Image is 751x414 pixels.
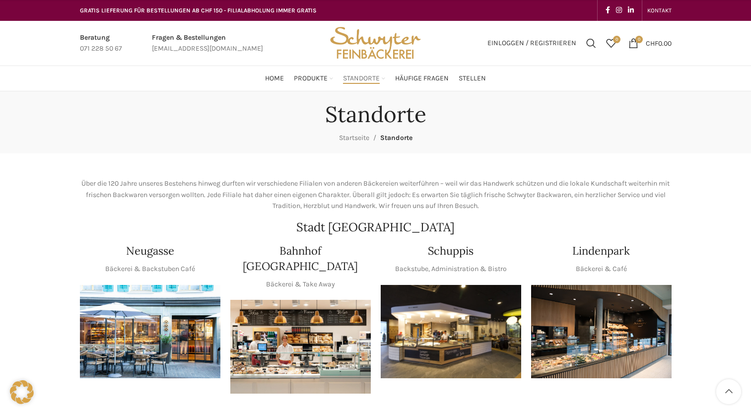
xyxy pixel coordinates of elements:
[265,74,284,83] span: Home
[395,69,449,88] a: Häufige Fragen
[294,69,333,88] a: Produkte
[80,285,220,379] img: Neugasse
[603,3,613,17] a: Facebook social link
[623,33,677,53] a: 0 CHF0.00
[576,264,627,275] p: Bäckerei & Café
[343,74,380,83] span: Standorte
[625,3,637,17] a: Linkedin social link
[716,379,741,404] a: Scroll to top button
[80,32,122,55] a: Infobox link
[647,7,672,14] span: KONTAKT
[482,33,581,53] a: Einloggen / Registrieren
[126,243,174,259] h4: Neugasse
[230,300,371,394] div: 1 / 1
[105,264,195,275] p: Bäckerei & Backstuben Café
[531,285,672,379] div: 1 / 1
[459,74,486,83] span: Stellen
[294,74,328,83] span: Produkte
[601,33,621,53] div: Meine Wunschliste
[325,101,426,128] h1: Standorte
[230,300,371,394] img: Bahnhof St. Gallen
[339,134,369,142] a: Startseite
[646,39,658,47] span: CHF
[487,40,576,47] span: Einloggen / Registrieren
[572,243,630,259] h4: Lindenpark
[80,221,672,233] h2: Stadt [GEOGRAPHIC_DATA]
[531,285,672,379] img: 017-e1571925257345
[613,36,620,43] span: 0
[152,32,263,55] a: Infobox link
[647,0,672,20] a: KONTAKT
[428,243,474,259] h4: Schuppis
[642,0,677,20] div: Secondary navigation
[581,33,601,53] a: Suchen
[635,36,643,43] span: 0
[266,279,335,290] p: Bäckerei & Take Away
[265,69,284,88] a: Home
[230,243,371,274] h4: Bahnhof [GEOGRAPHIC_DATA]
[380,134,412,142] span: Standorte
[75,69,677,88] div: Main navigation
[80,178,672,211] p: Über die 120 Jahre unseres Bestehens hinweg durften wir verschiedene Filialen von anderen Bäckere...
[459,69,486,88] a: Stellen
[327,38,424,47] a: Site logo
[381,285,521,379] div: 1 / 1
[613,3,625,17] a: Instagram social link
[80,285,220,379] div: 1 / 1
[343,69,385,88] a: Standorte
[646,39,672,47] bdi: 0.00
[601,33,621,53] a: 0
[381,285,521,379] img: 150130-Schwyter-013
[80,7,317,14] span: GRATIS LIEFERUNG FÜR BESTELLUNGEN AB CHF 150 - FILIALABHOLUNG IMMER GRATIS
[395,264,507,275] p: Backstube, Administration & Bistro
[395,74,449,83] span: Häufige Fragen
[327,21,424,66] img: Bäckerei Schwyter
